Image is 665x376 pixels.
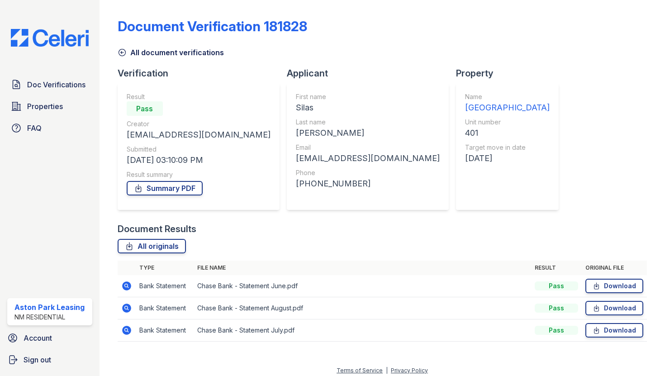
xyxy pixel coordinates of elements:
div: [DATE] [465,152,550,165]
a: Download [585,301,643,315]
span: Account [24,333,52,343]
td: Bank Statement [136,275,194,297]
a: All originals [118,239,186,253]
a: All document verifications [118,47,224,58]
div: Submitted [127,145,271,154]
td: Bank Statement [136,297,194,319]
div: Property [456,67,566,80]
th: File name [194,261,531,275]
div: NM Residential [14,313,85,322]
div: [DATE] 03:10:09 PM [127,154,271,167]
span: Doc Verifications [27,79,85,90]
a: FAQ [7,119,92,137]
a: Privacy Policy [391,367,428,374]
div: | [386,367,388,374]
th: Type [136,261,194,275]
div: Name [465,92,550,101]
div: [EMAIL_ADDRESS][DOMAIN_NAME] [127,129,271,141]
a: Download [585,279,643,293]
a: Sign out [4,351,96,369]
div: 401 [465,127,550,139]
div: [EMAIL_ADDRESS][DOMAIN_NAME] [296,152,440,165]
div: Silas [296,101,440,114]
div: Phone [296,168,440,177]
span: Properties [27,101,63,112]
img: CE_Logo_Blue-a8612792a0a2168367f1c8372b55b34899dd931a85d93a1a3d3e32e68fde9ad4.png [4,29,96,47]
div: [PERSON_NAME] [296,127,440,139]
a: Properties [7,97,92,115]
a: Summary PDF [127,181,203,195]
div: Pass [535,281,578,290]
div: Unit number [465,118,550,127]
a: Name [GEOGRAPHIC_DATA] [465,92,550,114]
div: Document Results [118,223,196,235]
a: Download [585,323,643,338]
th: Original file [582,261,647,275]
div: Verification [118,67,287,80]
td: Chase Bank - Statement June.pdf [194,275,531,297]
td: Chase Bank - Statement July.pdf [194,319,531,342]
iframe: chat widget [627,340,656,367]
div: [GEOGRAPHIC_DATA] [465,101,550,114]
a: Doc Verifications [7,76,92,94]
div: Creator [127,119,271,129]
div: Result [127,92,271,101]
div: Target move in date [465,143,550,152]
span: Sign out [24,354,51,365]
div: Last name [296,118,440,127]
span: FAQ [27,123,42,133]
div: Result summary [127,170,271,179]
a: Terms of Service [337,367,383,374]
div: Aston Park Leasing [14,302,85,313]
div: Pass [535,304,578,313]
th: Result [531,261,582,275]
div: Pass [535,326,578,335]
td: Chase Bank - Statement August.pdf [194,297,531,319]
div: Email [296,143,440,152]
td: Bank Statement [136,319,194,342]
div: Pass [127,101,163,116]
a: Account [4,329,96,347]
div: [PHONE_NUMBER] [296,177,440,190]
div: First name [296,92,440,101]
div: Document Verification 181828 [118,18,307,34]
div: Applicant [287,67,456,80]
